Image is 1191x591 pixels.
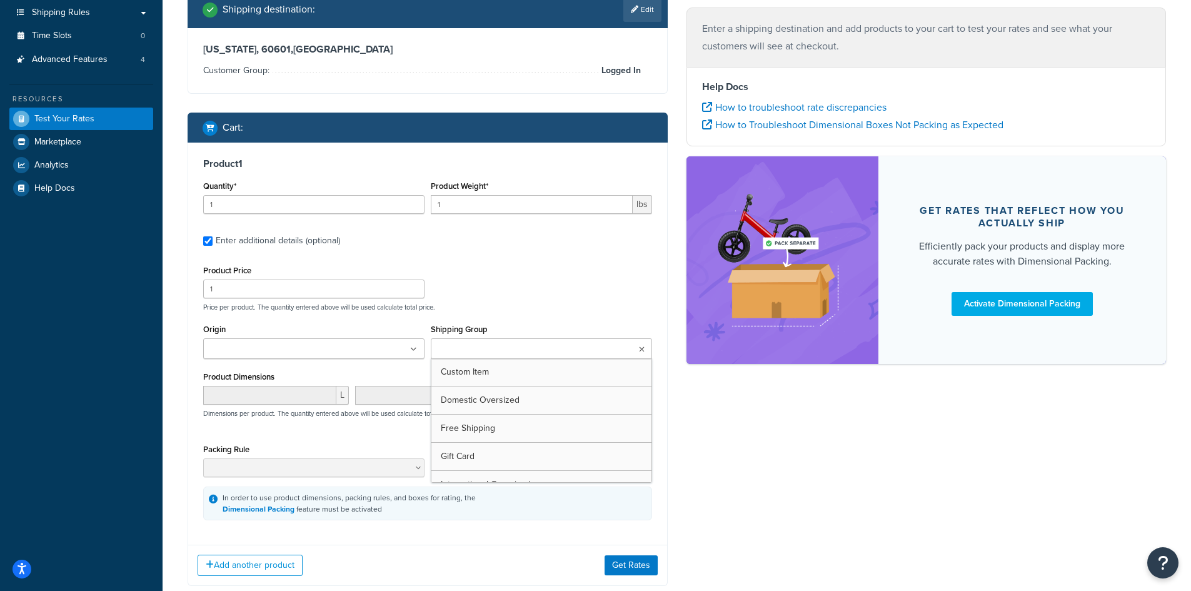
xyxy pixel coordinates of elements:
[32,8,90,18] span: Shipping Rules
[216,232,340,250] div: Enter additional details (optional)
[203,181,236,191] label: Quantity*
[9,48,153,71] li: Advanced Features
[908,205,1137,230] div: Get rates that reflect how you actually ship
[141,54,145,65] span: 4
[9,24,153,48] li: Time Slots
[598,63,641,78] span: Logged In
[141,31,145,41] span: 0
[702,118,1003,132] a: How to Troubleshoot Dimensional Boxes Not Packing as Expected
[702,20,1151,55] p: Enter a shipping destination and add products to your cart to test your rates and see what your c...
[9,48,153,71] a: Advanced Features4
[431,325,488,334] label: Shipping Group
[203,372,274,381] label: Product Dimensions
[702,79,1151,94] h4: Help Docs
[9,94,153,104] div: Resources
[203,64,273,77] span: Customer Group:
[203,266,251,275] label: Product Price
[203,325,226,334] label: Origin
[203,195,425,214] input: 0
[203,445,249,454] label: Packing Rule
[702,100,887,114] a: How to troubleshoot rate discrepancies
[441,365,489,378] span: Custom Item
[441,478,531,491] span: International Oversized
[32,54,108,65] span: Advanced Features
[908,239,1137,269] div: Efficiently pack your products and display more accurate rates with Dimensional Packing.
[9,154,153,176] a: Analytics
[223,492,476,515] div: In order to use product dimensions, packing rules, and boxes for rating, the feature must be acti...
[203,236,213,246] input: Enter additional details (optional)
[431,195,633,214] input: 0.00
[34,137,81,148] span: Marketplace
[952,292,1093,316] a: Activate Dimensional Packing
[431,181,488,191] label: Product Weight*
[431,471,651,498] a: International Oversized
[203,158,652,170] h3: Product 1
[203,43,652,56] h3: [US_STATE], 60601 , [GEOGRAPHIC_DATA]
[32,31,72,41] span: Time Slots
[223,503,294,515] a: Dimensional Packing
[431,443,651,470] a: Gift Card
[223,4,315,15] h2: Shipping destination :
[198,555,303,576] button: Add another product
[441,393,520,407] span: Domestic Oversized
[605,555,658,575] button: Get Rates
[705,175,860,345] img: feature-image-dim-d40ad3071a2b3c8e08177464837368e35600d3c5e73b18a22c1e4bb210dc32ac.png
[200,303,655,311] p: Price per product. The quantity entered above will be used calculate total price.
[431,358,651,386] a: Custom Item
[9,131,153,153] a: Marketplace
[633,195,652,214] span: lbs
[441,450,475,463] span: Gift Card
[200,409,462,418] p: Dimensions per product. The quantity entered above will be used calculate total volume.
[1147,547,1178,578] button: Open Resource Center
[9,108,153,130] a: Test Your Rates
[223,122,243,133] h2: Cart :
[34,183,75,194] span: Help Docs
[34,160,69,171] span: Analytics
[336,386,349,405] span: L
[34,114,94,124] span: Test Your Rates
[9,1,153,24] a: Shipping Rules
[9,24,153,48] a: Time Slots0
[441,422,495,435] span: Free Shipping
[9,177,153,200] a: Help Docs
[431,415,651,442] a: Free Shipping
[431,386,651,414] a: Domestic Oversized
